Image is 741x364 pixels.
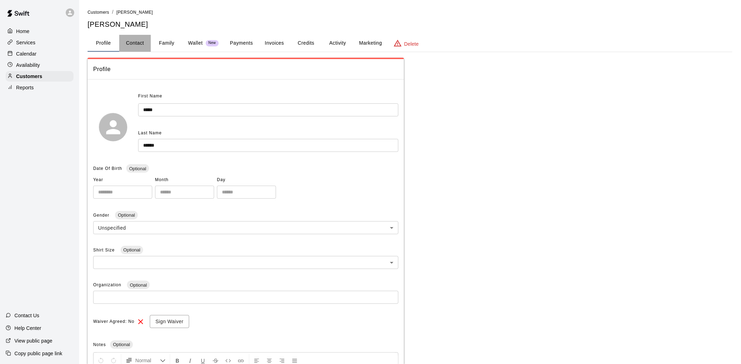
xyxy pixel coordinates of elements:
[14,350,62,357] p: Copy public page link
[14,337,52,344] p: View public page
[93,213,111,218] span: Gender
[135,357,160,364] span: Normal
[16,84,34,91] p: Reports
[138,130,162,135] span: Last Name
[116,10,153,15] span: [PERSON_NAME]
[6,49,74,59] a: Calendar
[88,35,119,52] button: Profile
[93,221,398,234] div: Unspecified
[290,35,322,52] button: Credits
[206,41,219,45] span: New
[88,10,109,15] span: Customers
[93,174,152,186] span: Year
[88,20,733,29] h5: [PERSON_NAME]
[93,65,398,74] span: Profile
[110,342,133,347] span: Optional
[93,282,123,287] span: Organization
[14,325,41,332] p: Help Center
[93,342,106,347] span: Notes
[16,73,42,80] p: Customers
[93,248,116,253] span: Shirt Size
[151,35,183,52] button: Family
[6,26,74,37] a: Home
[121,247,143,253] span: Optional
[119,35,151,52] button: Contact
[224,35,258,52] button: Payments
[322,35,353,52] button: Activity
[138,91,162,102] span: First Name
[258,35,290,52] button: Invoices
[6,71,74,82] a: Customers
[188,39,203,47] p: Wallet
[404,40,419,47] p: Delete
[6,37,74,48] a: Services
[16,62,40,69] p: Availability
[115,212,138,218] span: Optional
[127,282,149,288] span: Optional
[6,60,74,70] a: Availability
[14,312,39,319] p: Contact Us
[16,50,37,57] p: Calendar
[112,8,114,16] li: /
[6,82,74,93] a: Reports
[93,316,134,327] span: Waiver Agreed: No
[155,174,214,186] span: Month
[88,9,109,15] a: Customers
[217,174,276,186] span: Day
[16,28,30,35] p: Home
[353,35,388,52] button: Marketing
[88,8,733,16] nav: breadcrumb
[93,166,122,171] span: Date Of Birth
[150,315,189,328] button: Sign Waiver
[88,35,733,52] div: basic tabs example
[126,166,149,171] span: Optional
[16,39,36,46] p: Services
